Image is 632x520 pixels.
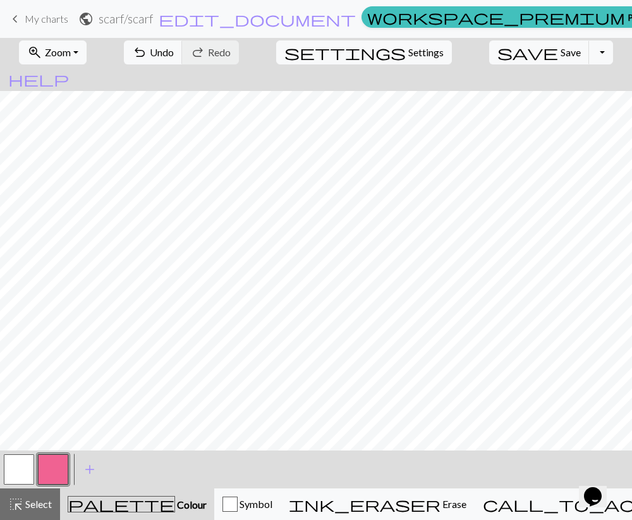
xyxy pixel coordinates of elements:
[45,46,71,58] span: Zoom
[132,44,147,61] span: undo
[489,40,590,64] button: Save
[60,488,214,520] button: Colour
[441,498,466,510] span: Erase
[99,11,153,26] h2: scarf / scarf
[238,498,272,510] span: Symbol
[284,44,406,61] span: settings
[8,10,23,28] span: keyboard_arrow_left
[408,45,444,60] span: Settings
[276,40,452,64] button: SettingsSettings
[159,10,356,28] span: edit_document
[497,44,558,61] span: save
[150,46,174,58] span: Undo
[367,8,625,26] span: workspace_premium
[27,44,42,61] span: zoom_in
[281,488,475,520] button: Erase
[19,40,87,64] button: Zoom
[23,498,52,510] span: Select
[289,495,441,513] span: ink_eraser
[124,40,183,64] button: Undo
[579,469,619,507] iframe: chat widget
[175,499,207,511] span: Colour
[8,8,68,30] a: My charts
[214,488,281,520] button: Symbol
[8,495,23,513] span: highlight_alt
[284,45,406,60] i: Settings
[8,70,69,88] span: help
[25,13,68,25] span: My charts
[82,461,97,478] span: add
[78,10,94,28] span: public
[68,495,174,513] span: palette
[561,46,581,58] span: Save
